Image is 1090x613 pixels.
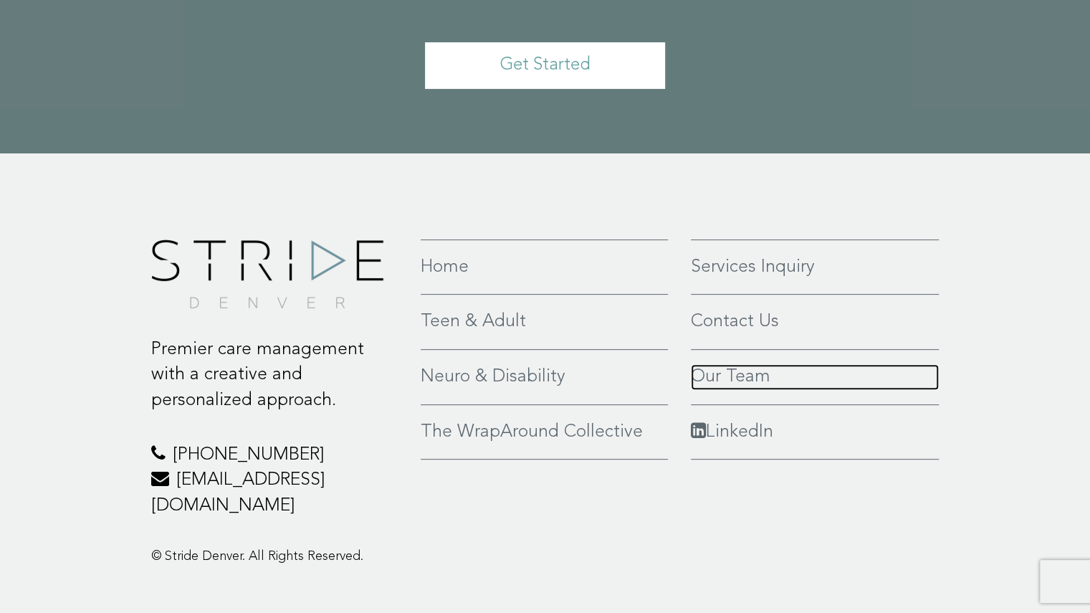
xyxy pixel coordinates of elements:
[691,255,940,280] a: Services Inquiry
[151,239,383,308] img: footer-logo.png
[151,550,363,563] span: © Stride Denver. All Rights Reserved.
[421,419,668,445] a: The WrapAround Collective
[691,309,940,335] a: Contact Us
[691,364,940,390] a: Our Team
[691,419,940,445] a: LinkedIn
[421,255,668,280] a: Home
[151,442,400,519] p: [PHONE_NUMBER] [EMAIL_ADDRESS][DOMAIN_NAME]
[421,309,668,335] a: Teen & Adult
[425,42,665,89] a: Get Started
[151,337,400,414] p: Premier care management with a creative and personalized approach.
[421,364,668,390] a: Neuro & Disability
